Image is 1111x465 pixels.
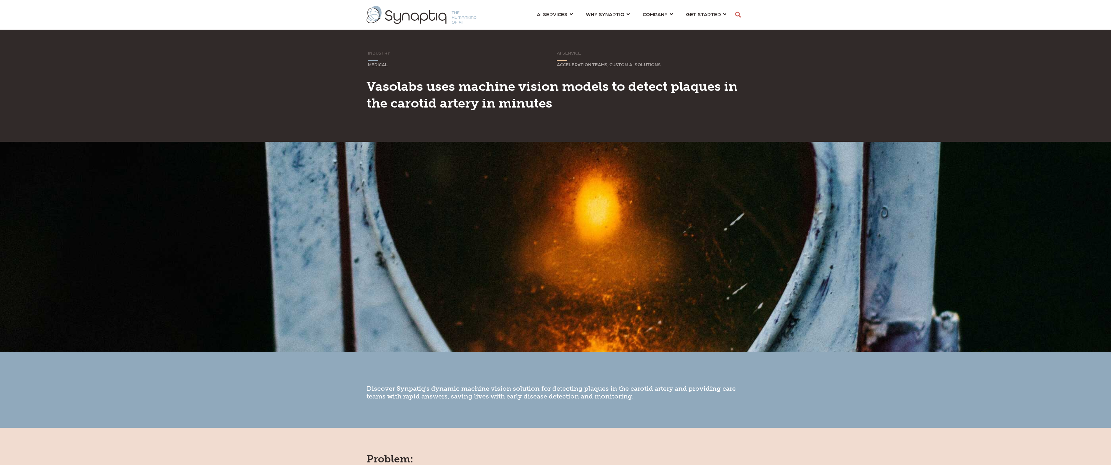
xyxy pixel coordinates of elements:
span: COMPANY [643,10,668,18]
span: MEDICAL [368,62,388,67]
svg: Sorry, your browser does not support inline SVG. [557,60,567,61]
span: Vasolabs uses machine vision models to detect plaques in the carotid artery in minutes [367,78,738,111]
a: GET STARTED [686,8,726,20]
svg: Sorry, your browser does not support inline SVG. [368,60,378,61]
span: WHY SYNAPTIQ [586,10,624,18]
span: GET STARTED [686,10,721,18]
a: COMPANY [643,8,673,20]
nav: menu [530,3,733,26]
span: AI SERVICE [557,50,581,55]
span: AI SERVICES [537,10,567,18]
a: AI SERVICES [537,8,573,20]
h4: Problem: [367,453,744,465]
span: ACCELERATION TEAMS, CUSTOM AI SOLUTIONS [557,62,661,67]
img: synaptiq logo-2 [367,6,476,24]
a: WHY SYNAPTIQ [586,8,630,20]
span: INDUSTRY [368,50,390,55]
span: Discover Synpatiq’s dynamic machine vision solution for detecting plaques in the carotid artery a... [367,385,736,400]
